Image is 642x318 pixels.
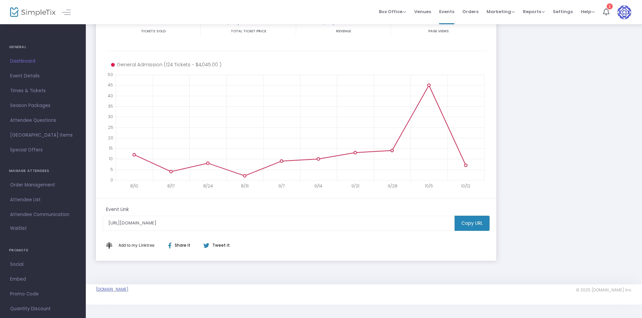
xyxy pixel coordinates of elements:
[10,131,76,140] span: [GEOGRAPHIC_DATA] Items
[388,183,397,189] text: 9/28
[10,146,76,154] span: Special Offers
[10,260,76,269] span: Social
[607,3,613,9] div: 1
[106,206,129,213] m-panel-subtitle: Event Link
[109,145,113,151] text: 15
[241,183,249,189] text: 8/31
[107,29,199,34] p: Tickets sold
[351,183,359,189] text: 9/21
[553,3,573,20] span: Settings
[109,156,113,162] text: 10
[10,72,76,80] span: Event Details
[392,29,485,34] p: Page Views
[117,237,156,253] button: Add This to My Linktree
[108,135,113,140] text: 20
[10,305,76,313] span: Quantity Discount
[110,166,113,172] text: 5
[10,225,27,232] span: Waitlist
[414,3,431,20] span: Venues
[9,40,77,54] h4: GENERAL
[10,275,76,284] span: Embed
[10,86,76,95] span: Times & Tickets
[379,8,406,15] span: Box Office
[10,116,76,125] span: Attendee Questions
[167,183,175,189] text: 8/17
[314,183,322,189] text: 9/14
[455,216,490,231] m-button: Copy URL
[110,177,113,183] text: 0
[462,3,478,20] span: Orders
[523,8,545,15] span: Reports
[108,72,113,77] text: 50
[96,287,129,292] a: [DOMAIN_NAME]
[487,8,515,15] span: Marketing
[10,196,76,204] span: Attendee List
[118,243,154,248] span: Add to my Linktree
[576,287,632,293] span: © 2025 [DOMAIN_NAME] Inc.
[108,124,113,130] text: 25
[197,242,233,248] div: Tweet it
[10,101,76,110] span: Season Packages
[10,57,76,66] span: Dashboard
[162,242,203,248] div: Share it
[425,183,433,189] text: 10/5
[10,181,76,189] span: Order Management
[203,183,213,189] text: 8/24
[9,164,77,178] h4: MANAGE ATTENDEES
[439,3,454,20] span: Events
[108,82,113,88] text: 45
[202,29,294,34] p: Total Ticket Price
[106,242,117,248] img: linktree
[108,114,113,119] text: 30
[10,210,76,219] span: Attendee Communication
[461,183,470,189] text: 10/12
[9,244,77,257] h4: PROMOTE
[278,183,285,189] text: 9/7
[108,103,113,109] text: 35
[108,93,113,98] text: 40
[581,8,595,15] span: Help
[130,183,138,189] text: 8/10
[297,29,389,34] p: Revenue
[10,290,76,298] span: Promo Code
